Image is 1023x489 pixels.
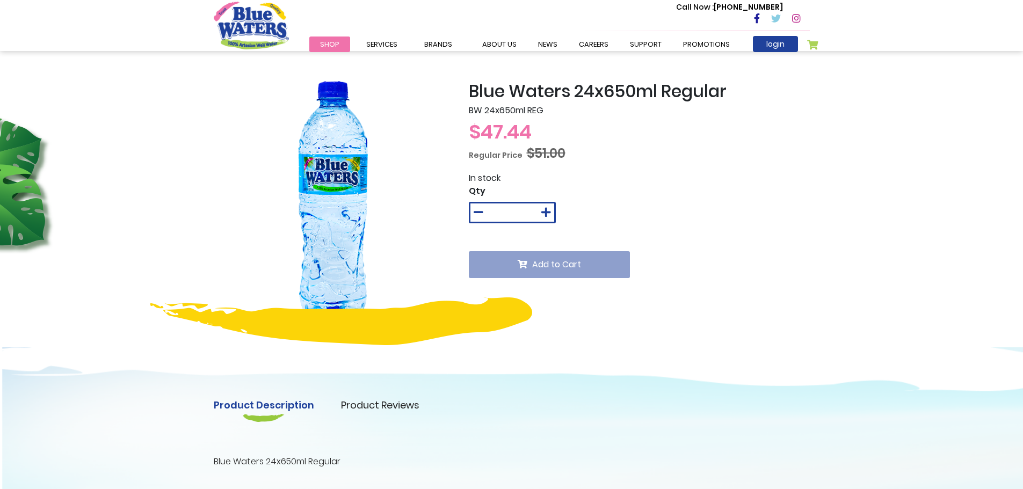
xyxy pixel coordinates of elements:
img: yellow-design.png [150,297,532,345]
a: Shop [309,37,350,52]
a: store logo [214,2,289,49]
span: Shop [320,39,339,49]
a: careers [568,37,619,52]
span: $51.00 [527,144,565,162]
a: Services [355,37,408,52]
a: Promotions [672,37,741,52]
span: In stock [469,172,500,184]
a: News [527,37,568,52]
span: Services [366,39,397,49]
span: Call Now : [676,2,714,12]
span: Regular Price [469,150,523,160]
a: Brands [413,37,463,52]
span: Qty [469,185,485,197]
span: $47.44 [469,118,532,145]
p: Blue Waters 24x650ml Regular [214,455,810,468]
a: Product Reviews [341,398,419,412]
p: [PHONE_NUMBER] [676,2,783,13]
a: login [753,36,798,52]
a: support [619,37,672,52]
a: about us [471,37,527,52]
img: Blue_Waters_24x650ml_Regular_1_6.png [214,81,453,320]
span: Brands [424,39,452,49]
p: BW 24x650ml REG [469,104,810,117]
h2: Blue Waters 24x650ml Regular [469,81,810,101]
a: Product Description [214,398,314,412]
